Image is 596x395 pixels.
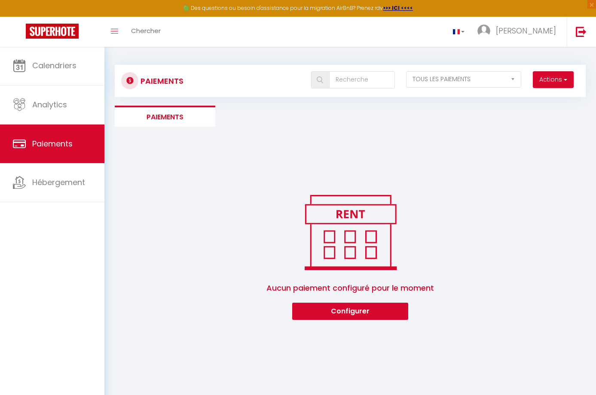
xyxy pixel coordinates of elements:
a: ... [PERSON_NAME] [471,17,567,47]
span: Calendriers [32,60,76,71]
img: ... [477,24,490,37]
li: Paiements [115,106,215,127]
span: Paiements [32,138,73,149]
span: [PERSON_NAME] [496,25,556,36]
span: Hébergement [32,177,85,188]
button: Actions [533,71,574,88]
span: Analytics [32,99,67,110]
input: Recherche [329,71,395,88]
span: Aucun paiement configuré pour le moment [266,273,434,303]
img: logout [576,26,587,37]
h3: Paiements [141,71,183,91]
a: Chercher [125,17,167,47]
img: rent.png [296,191,405,273]
button: Configurer [292,303,408,320]
img: Super Booking [26,24,79,39]
span: Chercher [131,26,161,35]
a: >>> ICI <<<< [383,4,413,12]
